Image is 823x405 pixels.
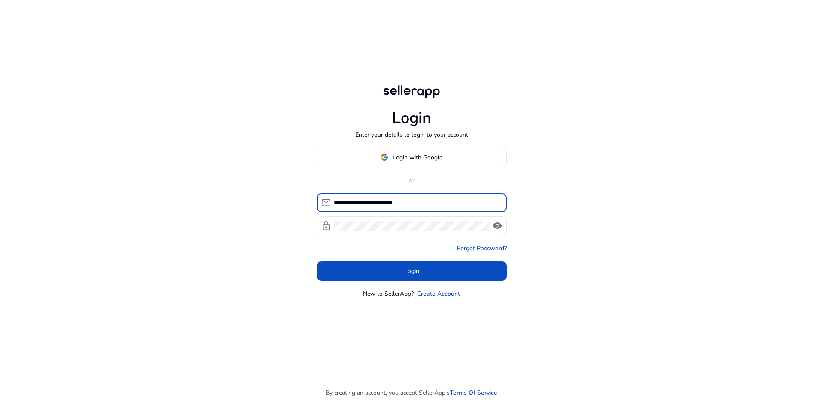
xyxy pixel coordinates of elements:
a: Terms Of Service [450,388,497,397]
h1: Login [392,109,431,127]
p: New to SellerApp? [363,289,414,298]
button: Login with Google [317,148,507,167]
img: google-logo.svg [381,153,388,161]
span: Login with Google [393,153,442,162]
p: or [317,176,507,185]
a: Create Account [417,289,460,298]
span: Login [404,267,419,276]
a: Forgot Password? [457,244,507,253]
p: Enter your details to login to your account [355,130,468,139]
span: visibility [492,221,502,231]
span: lock [321,221,331,231]
button: Login [317,261,507,281]
span: mail [321,198,331,208]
